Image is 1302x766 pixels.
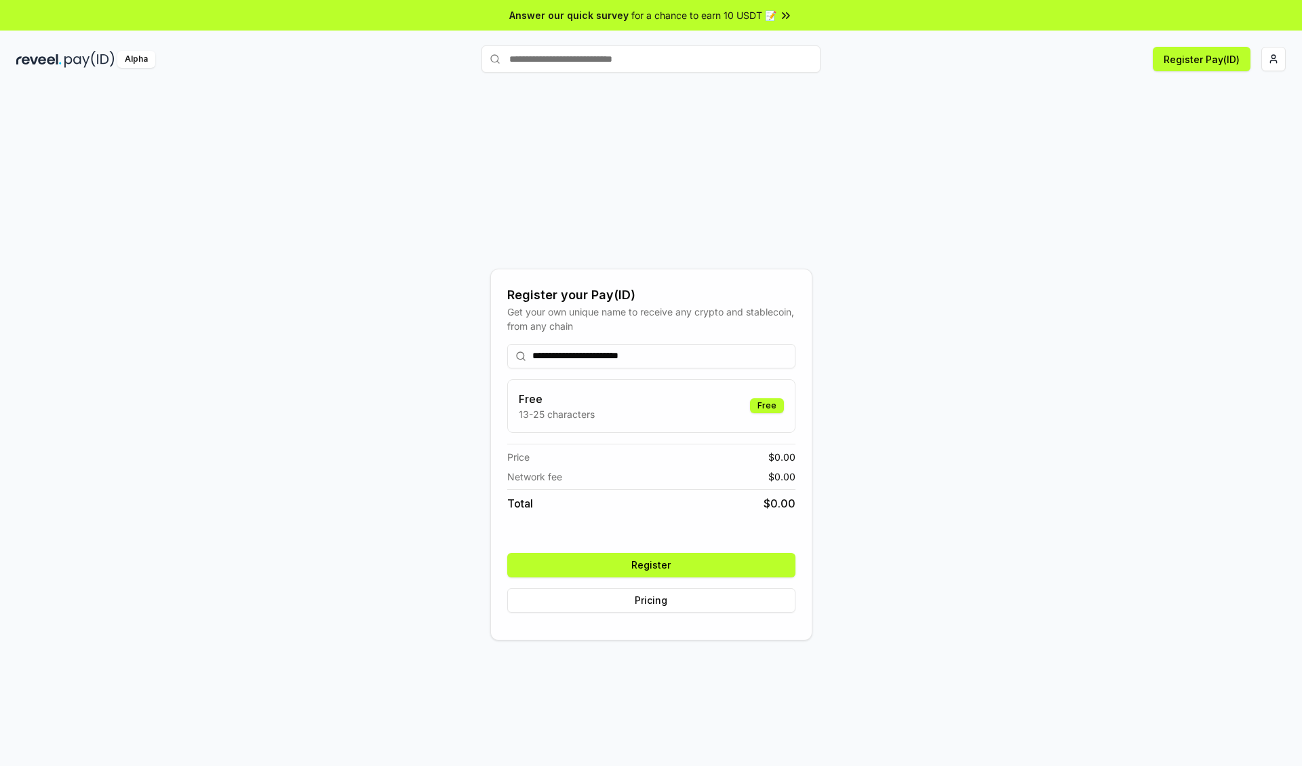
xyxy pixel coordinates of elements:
[507,450,530,464] span: Price
[509,8,629,22] span: Answer our quick survey
[507,286,795,305] div: Register your Pay(ID)
[507,470,562,484] span: Network fee
[507,588,795,613] button: Pricing
[750,398,784,413] div: Free
[631,8,776,22] span: for a chance to earn 10 USDT 📝
[507,553,795,577] button: Register
[764,495,795,512] span: $ 0.00
[768,450,795,464] span: $ 0.00
[1153,47,1250,71] button: Register Pay(ID)
[16,51,62,68] img: reveel_dark
[117,51,155,68] div: Alpha
[768,470,795,484] span: $ 0.00
[507,305,795,333] div: Get your own unique name to receive any crypto and stablecoin, from any chain
[507,495,533,512] span: Total
[519,407,595,421] p: 13-25 characters
[519,391,595,407] h3: Free
[64,51,115,68] img: pay_id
